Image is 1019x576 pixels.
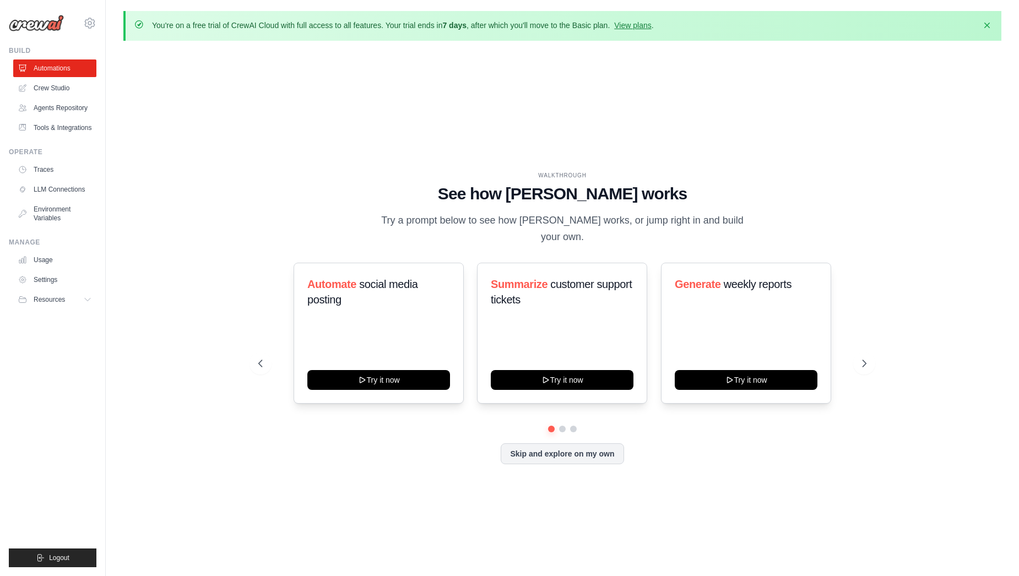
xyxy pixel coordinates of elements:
span: Generate [675,278,721,290]
button: Resources [13,291,96,308]
div: Manage [9,238,96,247]
a: Crew Studio [13,79,96,97]
a: Environment Variables [13,200,96,227]
span: Automate [307,278,356,290]
a: Automations [13,59,96,77]
span: Summarize [491,278,548,290]
a: Traces [13,161,96,178]
span: customer support tickets [491,278,632,306]
a: LLM Connections [13,181,96,198]
a: Tools & Integrations [13,119,96,137]
span: social media posting [307,278,418,306]
div: Operate [9,148,96,156]
a: Usage [13,251,96,269]
button: Try it now [307,370,450,390]
button: Logout [9,548,96,567]
button: Try it now [675,370,817,390]
p: You're on a free trial of CrewAI Cloud with full access to all features. Your trial ends in , aft... [152,20,654,31]
span: weekly reports [723,278,791,290]
a: View plans [614,21,651,30]
a: Agents Repository [13,99,96,117]
h1: See how [PERSON_NAME] works [258,184,866,204]
div: WALKTHROUGH [258,171,866,180]
a: Settings [13,271,96,289]
button: Try it now [491,370,633,390]
button: Skip and explore on my own [501,443,624,464]
span: Logout [49,553,69,562]
span: Resources [34,295,65,304]
img: Logo [9,15,64,31]
strong: 7 days [442,21,467,30]
div: Build [9,46,96,55]
p: Try a prompt below to see how [PERSON_NAME] works, or jump right in and build your own. [377,213,747,245]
